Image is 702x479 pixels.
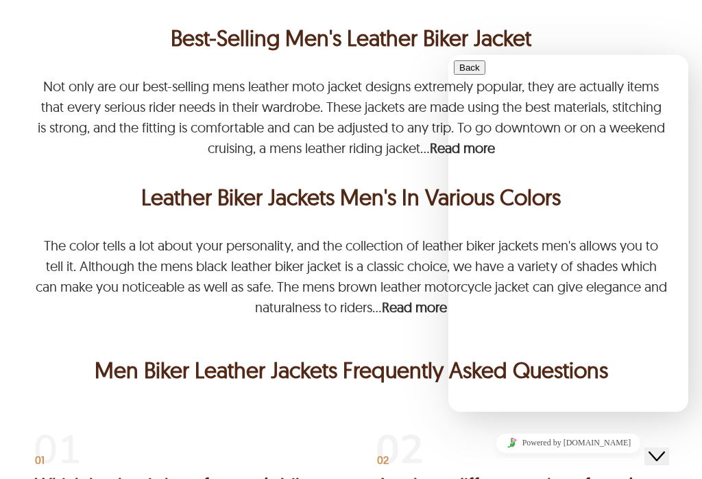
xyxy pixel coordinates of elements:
[38,21,664,54] p: Best-Selling Men's Leather Biker Jacket
[38,180,664,213] p: Leather Biker Jackets Men's In Various Colors
[448,428,688,458] iframe: chat widget
[382,299,447,316] b: Read more
[36,237,667,316] p: The color tells a lot about your personality, and the collection of leather biker jackets men's a...
[35,353,667,386] h2: Men Biker Leather Jackets Frequently Asked Questions
[35,453,45,467] span: 01
[38,353,664,386] p: Men Biker Leather Jackets Frequently Asked Questions
[35,21,667,54] h2: <p>Best-Selling Men's Leather Biker Jacket</p>
[448,55,688,412] iframe: chat widget
[430,139,495,156] b: Read more
[644,424,688,465] iframe: chat widget
[38,78,665,156] p: Not only are our best-selling mens leather moto jacket designs extremely popular, they are actual...
[35,180,667,213] h2: <p>Leather Biker Jackets Men's In Various Colors</p>
[377,453,389,467] span: 02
